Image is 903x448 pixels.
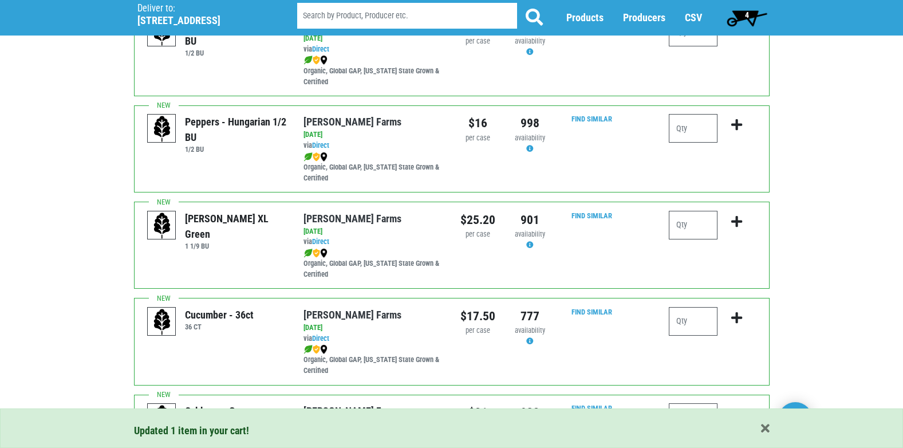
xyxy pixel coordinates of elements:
img: safety-e55c860ca8c00a9c171001a62a92dabd.png [313,345,320,354]
input: Qty [669,114,717,143]
div: [DATE] [303,226,443,237]
img: safety-e55c860ca8c00a9c171001a62a92dabd.png [313,249,320,258]
div: Updated 1 item in your cart! [134,423,770,438]
div: Organic, Global GAP, [US_STATE] State Grown & Certified [303,344,443,377]
div: Peppers - Hungarian 1/2 BU [185,114,286,145]
a: Direct [312,45,329,53]
img: map_marker-0e94453035b3232a4d21701695807de9.png [320,152,328,162]
a: Direct [312,237,329,246]
h6: 1/2 BU [185,49,286,57]
div: per case [460,36,495,47]
div: 938 [512,403,547,422]
input: Search by Product, Producer etc. [297,3,517,29]
a: Producers [623,12,665,24]
div: [DATE] [303,323,443,333]
h5: [STREET_ADDRESS] [137,14,268,27]
div: $21 [460,403,495,422]
div: 998 [512,114,547,132]
img: leaf-e5c59151409436ccce96b2ca1b28e03c.png [303,152,313,162]
div: Organic, Global GAP, [US_STATE] State Grown & Certified [303,55,443,88]
div: via [303,140,443,151]
h6: 1 1/9 BU [185,242,286,250]
h6: 36 CT [185,323,254,331]
img: leaf-e5c59151409436ccce96b2ca1b28e03c.png [303,56,313,65]
span: availability [515,326,545,335]
div: per case [460,133,495,144]
div: [DATE] [303,33,443,44]
img: placeholder-variety-43d6402dacf2d531de610a020419775a.svg [148,308,176,336]
div: Organic, Global GAP, [US_STATE] State Grown & Certified [303,151,443,184]
div: Cabbage - Green [185,403,254,419]
a: Find Similar [571,115,612,123]
h6: 1/2 BU [185,145,286,154]
img: placeholder-variety-43d6402dacf2d531de610a020419775a.svg [148,211,176,240]
div: via [303,44,443,55]
div: $25.20 [460,211,495,229]
img: placeholder-variety-43d6402dacf2d531de610a020419775a.svg [148,404,176,433]
a: [PERSON_NAME] Farms [303,116,401,128]
div: via [303,237,443,247]
input: Qty [669,403,717,432]
div: 777 [512,307,547,325]
a: [PERSON_NAME] Farms [303,309,401,321]
img: placeholder-variety-43d6402dacf2d531de610a020419775a.svg [148,115,176,143]
div: per case [460,229,495,240]
div: Organic, Global GAP, [US_STATE] State Grown & Certified [303,247,443,280]
a: 4 [721,6,772,29]
img: leaf-e5c59151409436ccce96b2ca1b28e03c.png [303,249,313,258]
div: Cucumber - 36ct [185,307,254,323]
img: map_marker-0e94453035b3232a4d21701695807de9.png [320,249,328,258]
div: 901 [512,211,547,229]
a: CSV [685,12,702,24]
span: 4 [745,10,749,19]
a: Products [566,12,604,24]
img: safety-e55c860ca8c00a9c171001a62a92dabd.png [313,152,320,162]
span: availability [515,230,545,238]
div: per case [460,325,495,336]
div: via [303,333,443,344]
span: availability [515,37,545,45]
a: Find Similar [571,308,612,316]
div: $16 [460,114,495,132]
a: Find Similar [571,404,612,412]
img: safety-e55c860ca8c00a9c171001a62a92dabd.png [313,56,320,65]
span: availability [515,133,545,142]
input: Qty [669,307,717,336]
a: Direct [312,141,329,150]
img: leaf-e5c59151409436ccce96b2ca1b28e03c.png [303,345,313,354]
img: map_marker-0e94453035b3232a4d21701695807de9.png [320,345,328,354]
a: Find Similar [571,211,612,220]
p: Deliver to: [137,3,268,14]
div: [PERSON_NAME] XL Green [185,211,286,242]
input: Qty [669,211,717,239]
img: map_marker-0e94453035b3232a4d21701695807de9.png [320,56,328,65]
a: [PERSON_NAME] Farms [303,405,401,417]
a: [PERSON_NAME] Farms [303,213,401,225]
div: $17.50 [460,307,495,325]
div: [DATE] [303,129,443,140]
a: Direct [312,334,329,343]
